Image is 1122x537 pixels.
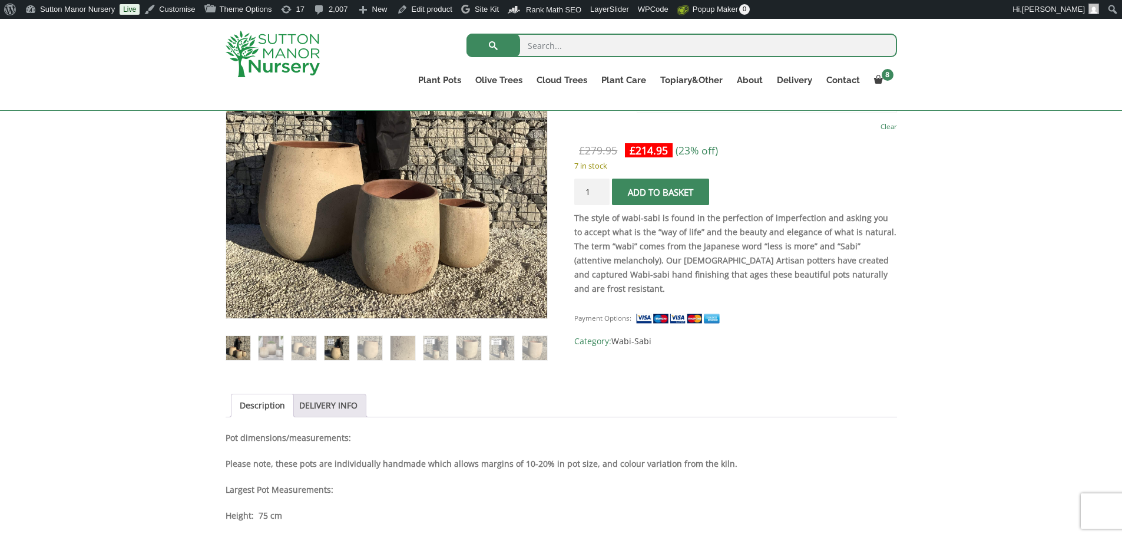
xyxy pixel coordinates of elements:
[594,72,653,88] a: Plant Care
[636,312,724,325] img: payment supported
[240,394,285,417] a: Description
[120,4,140,15] a: Live
[579,143,617,157] bdi: 279.95
[1022,5,1085,14] span: [PERSON_NAME]
[574,159,896,173] p: 7 in stock
[299,394,358,417] a: DELIVERY INFO
[630,143,636,157] span: £
[475,5,499,14] span: Site Kit
[730,72,770,88] a: About
[611,335,651,347] a: Wabi-Sabi
[574,314,631,322] small: Payment Options:
[292,336,316,360] img: The Can Tho Wabi-Sabi Sable Plant Pots - Image 3
[411,72,468,88] a: Plant Pots
[653,72,730,88] a: Topiary&Other
[529,72,594,88] a: Cloud Trees
[226,336,250,360] img: The Can Tho Wabi-Sabi Sable Plant Pots
[226,31,320,77] img: logo
[579,143,585,157] span: £
[468,72,529,88] a: Olive Trees
[259,336,283,360] img: The Can Tho Wabi-Sabi Sable Plant Pots - Image 2
[574,212,896,294] strong: The style of wabi-sabi is found in the perfection of imperfection and asking you to accept what i...
[526,5,581,14] span: Rank Math SEO
[574,334,896,348] span: Category:
[739,4,750,15] span: 0
[676,143,718,157] span: (23% off)
[456,336,481,360] img: The Can Tho Wabi-Sabi Sable Plant Pots - Image 8
[466,34,897,57] input: Search...
[770,72,819,88] a: Delivery
[390,336,415,360] img: The Can Tho Wabi-Sabi Sable Plant Pots - Image 6
[325,336,349,360] img: The Can Tho Wabi-Sabi Sable Plant Pots - Image 4
[489,336,514,360] img: The Can Tho Wabi-Sabi Sable Plant Pots - Image 9
[226,510,282,521] strong: Height: 75 cm
[358,336,382,360] img: The Can Tho Wabi-Sabi Sable Plant Pots - Image 5
[630,143,668,157] bdi: 214.95
[522,336,547,360] img: The Can Tho Wabi-Sabi Sable Plant Pots - Image 10
[819,72,867,88] a: Contact
[881,118,897,135] a: Clear options
[226,432,351,443] strong: Pot dimensions/measurements:
[423,336,448,360] img: The Can Tho Wabi-Sabi Sable Plant Pots - Image 7
[226,484,333,495] strong: Largest Pot Measurements:
[612,179,709,205] button: Add to basket
[882,69,893,81] span: 8
[867,72,897,88] a: 8
[574,179,610,205] input: Product quantity
[226,458,737,469] strong: Please note, these pots are individually handmade which allows margins of 10-20% in pot size, and...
